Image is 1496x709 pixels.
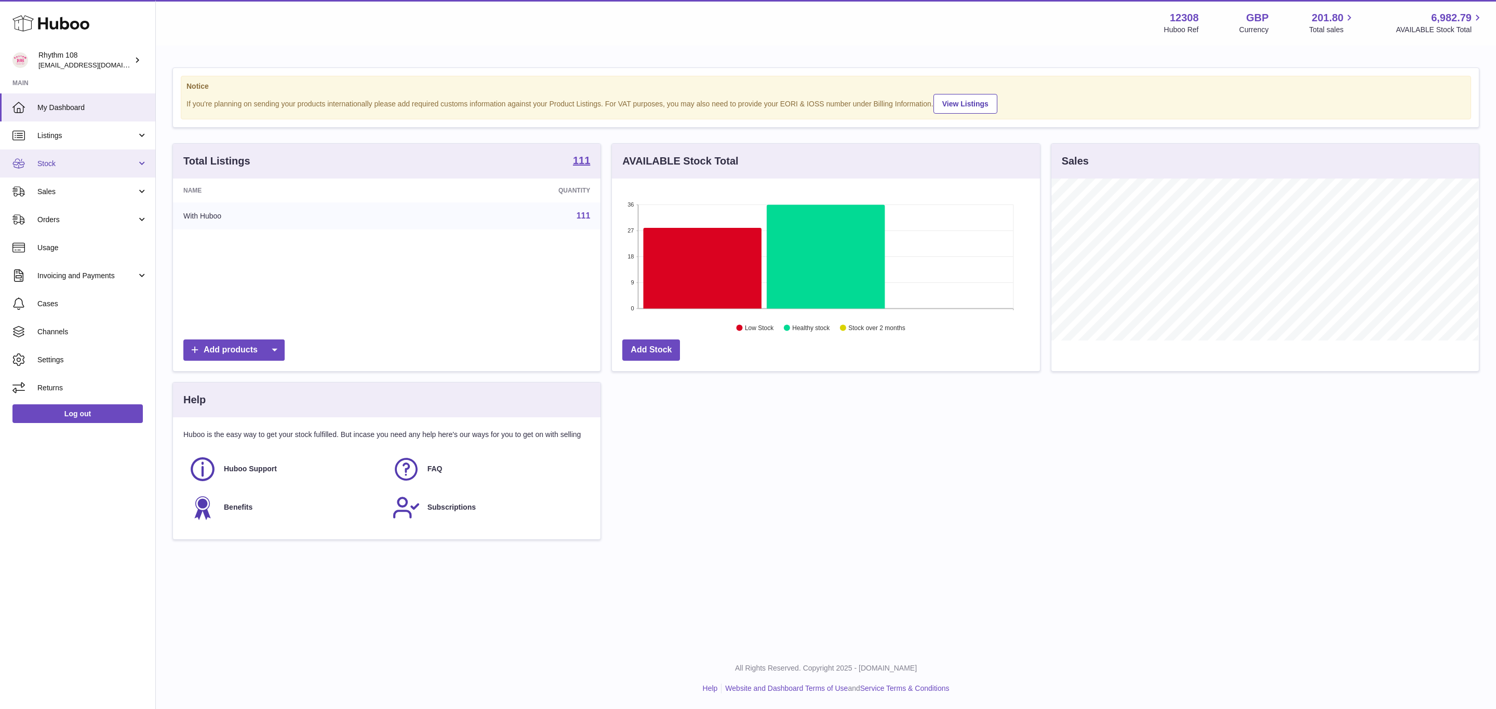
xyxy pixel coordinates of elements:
span: Stock [37,159,137,169]
text: 27 [628,227,634,234]
text: Healthy stock [793,324,831,332]
a: Subscriptions [392,494,585,522]
a: 201.80 Total sales [1309,11,1355,35]
span: Settings [37,355,148,365]
span: Subscriptions [428,502,476,512]
h3: AVAILABLE Stock Total [622,154,738,168]
div: Rhythm 108 [38,50,132,70]
a: 111 [577,211,591,220]
a: FAQ [392,455,585,483]
strong: GBP [1246,11,1268,25]
strong: Notice [186,81,1465,91]
text: 9 [631,279,634,285]
div: Currency [1239,25,1269,35]
h3: Total Listings [183,154,250,168]
span: Orders [37,215,137,225]
td: With Huboo [173,202,398,229]
span: Channels [37,327,148,337]
span: My Dashboard [37,103,148,113]
div: If you're planning on sending your products internationally please add required customs informati... [186,92,1465,114]
text: Stock over 2 months [849,324,905,332]
li: and [722,684,949,693]
span: 201.80 [1312,11,1343,25]
text: 36 [628,201,634,208]
a: Add Stock [622,339,680,361]
span: Cases [37,299,148,309]
span: Invoicing and Payments [37,271,137,281]
span: Sales [37,187,137,197]
text: 0 [631,305,634,311]
div: Huboo Ref [1164,25,1199,35]
a: Add products [183,339,285,361]
span: 6,982.79 [1431,11,1472,25]
span: Total sales [1309,25,1355,35]
span: AVAILABLE Stock Total [1396,25,1484,35]
h3: Sales [1062,154,1089,168]
a: Website and Dashboard Terms of Use [725,684,848,692]
span: Usage [37,243,148,253]
a: 6,982.79 AVAILABLE Stock Total [1396,11,1484,35]
p: All Rights Reserved. Copyright 2025 - [DOMAIN_NAME] [164,663,1488,673]
a: Help [703,684,718,692]
text: Low Stock [745,324,774,332]
strong: 111 [573,155,590,166]
span: Benefits [224,502,252,512]
a: Huboo Support [189,455,382,483]
img: orders@rhythm108.com [12,52,28,68]
a: 111 [573,155,590,168]
span: [EMAIL_ADDRESS][DOMAIN_NAME] [38,61,153,69]
th: Quantity [398,179,600,202]
span: FAQ [428,464,443,474]
h3: Help [183,393,206,407]
a: Log out [12,404,143,423]
p: Huboo is the easy way to get your stock fulfilled. But incase you need any help here's our ways f... [183,430,590,440]
a: Service Terms & Conditions [860,684,950,692]
a: View Listings [933,94,997,114]
span: Listings [37,131,137,141]
a: Benefits [189,494,382,522]
text: 18 [628,253,634,260]
strong: 12308 [1170,11,1199,25]
span: Huboo Support [224,464,277,474]
th: Name [173,179,398,202]
span: Returns [37,383,148,393]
